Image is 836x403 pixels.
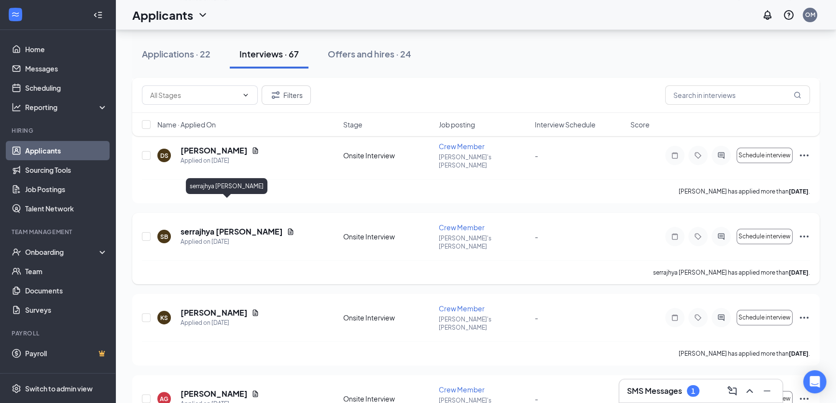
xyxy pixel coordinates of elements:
p: [PERSON_NAME]'s [PERSON_NAME] [439,234,529,250]
svg: Tag [692,152,704,159]
svg: Collapse [93,10,103,20]
svg: UserCheck [12,247,21,257]
div: Interviews · 67 [239,48,299,60]
a: Sourcing Tools [25,160,108,180]
button: Minimize [759,383,775,399]
span: Name · Applied On [157,120,216,129]
a: PayrollCrown [25,344,108,363]
a: Messages [25,59,108,78]
span: Crew Member [439,142,485,151]
svg: Notifications [762,9,773,21]
svg: QuestionInfo [783,9,794,21]
div: 1 [691,387,695,395]
svg: ChevronUp [744,385,755,397]
p: serrajhya [PERSON_NAME] has applied more than . [653,268,810,277]
svg: Tag [692,314,704,321]
a: Applicants [25,141,108,160]
a: Scheduling [25,78,108,97]
span: Interview Schedule [534,120,595,129]
svg: ActiveChat [715,314,727,321]
p: [PERSON_NAME]'s [PERSON_NAME] [439,315,529,332]
svg: ActiveChat [715,233,727,240]
a: Team [25,262,108,281]
svg: ComposeMessage [726,385,738,397]
div: KS [160,314,168,322]
div: Applications · 22 [142,48,210,60]
p: [PERSON_NAME] has applied more than . [679,349,810,358]
svg: MagnifyingGlass [794,91,801,99]
div: OM [805,11,815,19]
span: - [535,232,538,241]
svg: Document [251,309,259,317]
span: Schedule interview [738,314,791,321]
svg: Minimize [761,385,773,397]
input: All Stages [150,90,238,100]
span: - [535,313,538,322]
svg: ChevronDown [242,91,250,99]
div: Team Management [12,228,106,236]
a: Surveys [25,300,108,320]
span: Crew Member [439,223,485,232]
p: [PERSON_NAME]'s [PERSON_NAME] [439,153,529,169]
span: - [535,394,538,403]
svg: Analysis [12,102,21,112]
svg: Document [251,147,259,154]
div: DS [160,152,168,160]
div: Onboarding [25,247,99,257]
div: serrajhya [PERSON_NAME] [186,178,267,194]
span: Schedule interview [738,152,791,159]
svg: Settings [12,384,21,393]
h5: [PERSON_NAME] [181,307,248,318]
b: [DATE] [789,269,808,276]
span: Schedule interview [738,233,791,240]
div: Switch to admin view [25,384,93,393]
svg: Note [669,152,681,159]
span: - [535,151,538,160]
svg: Document [287,228,294,236]
div: AG [160,395,168,403]
button: ComposeMessage [725,383,740,399]
div: Reporting [25,102,108,112]
a: Job Postings [25,180,108,199]
p: [PERSON_NAME] has applied more than . [679,187,810,195]
div: Applied on [DATE] [181,237,294,247]
svg: Ellipses [798,312,810,323]
span: Crew Member [439,304,485,313]
button: Schedule interview [737,310,793,325]
span: Score [630,120,650,129]
h1: Applicants [132,7,193,23]
div: Onsite Interview [343,232,433,241]
svg: WorkstreamLogo [11,10,20,19]
b: [DATE] [789,188,808,195]
div: Offers and hires · 24 [328,48,411,60]
svg: Ellipses [798,150,810,161]
input: Search in interviews [665,85,810,105]
button: Schedule interview [737,148,793,163]
span: Crew Member [439,385,485,394]
svg: Filter [270,89,281,101]
button: Schedule interview [737,229,793,244]
div: Hiring [12,126,106,135]
svg: ActiveChat [715,152,727,159]
svg: ChevronDown [197,9,209,21]
div: Open Intercom Messenger [803,370,826,393]
a: Talent Network [25,199,108,218]
b: [DATE] [789,350,808,357]
h3: SMS Messages [627,386,682,396]
button: ChevronUp [742,383,757,399]
button: Filter Filters [262,85,311,105]
svg: Tag [692,233,704,240]
div: Payroll [12,329,106,337]
a: Home [25,40,108,59]
span: Job posting [439,120,475,129]
svg: Note [669,314,681,321]
div: Onsite Interview [343,313,433,322]
svg: Document [251,390,259,398]
div: Applied on [DATE] [181,318,259,328]
a: Documents [25,281,108,300]
div: Applied on [DATE] [181,156,259,166]
div: Onsite Interview [343,151,433,160]
h5: [PERSON_NAME] [181,389,248,399]
svg: Ellipses [798,231,810,242]
h5: [PERSON_NAME] [181,145,248,156]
